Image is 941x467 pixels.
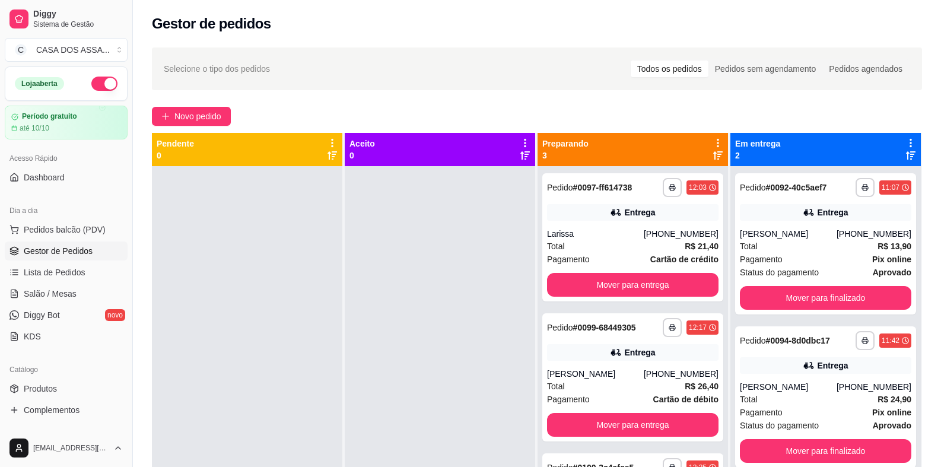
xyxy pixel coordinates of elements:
[644,228,719,240] div: [PHONE_NUMBER]
[5,434,128,462] button: [EMAIL_ADDRESS][DOMAIN_NAME]
[152,107,231,126] button: Novo pedido
[5,306,128,325] a: Diggy Botnovo
[164,62,270,75] span: Selecione o tipo dos pedidos
[5,284,128,303] a: Salão / Mesas
[91,77,117,91] button: Alterar Status
[33,20,123,29] span: Sistema de Gestão
[547,368,644,380] div: [PERSON_NAME]
[5,220,128,239] button: Pedidos balcão (PDV)
[36,44,110,56] div: CASA DOS ASSA ...
[624,347,655,358] div: Entrega
[157,150,194,161] p: 0
[24,288,77,300] span: Salão / Mesas
[547,413,719,437] button: Mover para entrega
[5,327,128,346] a: KDS
[5,149,128,168] div: Acesso Rápido
[766,336,830,345] strong: # 0094-8d0dbc17
[349,138,375,150] p: Aceito
[837,228,911,240] div: [PHONE_NUMBER]
[349,150,375,161] p: 0
[547,240,565,253] span: Total
[20,123,49,133] article: até 10/10
[872,408,911,417] strong: Pix online
[653,395,719,404] strong: Cartão de débito
[547,393,590,406] span: Pagamento
[740,439,911,463] button: Mover para finalizado
[685,382,719,391] strong: R$ 26,40
[650,255,719,264] strong: Cartão de crédito
[5,242,128,260] a: Gestor de Pedidos
[735,150,780,161] p: 2
[5,360,128,379] div: Catálogo
[547,253,590,266] span: Pagamento
[740,406,783,419] span: Pagamento
[24,171,65,183] span: Dashboard
[5,263,128,282] a: Lista de Pedidos
[24,309,60,321] span: Diggy Bot
[24,266,85,278] span: Lista de Pedidos
[542,150,589,161] p: 3
[152,14,271,33] h2: Gestor de pedidos
[740,183,766,192] span: Pedido
[174,110,221,123] span: Novo pedido
[15,44,27,56] span: C
[740,228,837,240] div: [PERSON_NAME]
[708,61,822,77] div: Pedidos sem agendamento
[822,61,909,77] div: Pedidos agendados
[644,368,719,380] div: [PHONE_NUMBER]
[5,401,128,420] a: Complementos
[878,242,911,251] strong: R$ 13,90
[542,138,589,150] p: Preparando
[547,380,565,393] span: Total
[740,266,819,279] span: Status do pagamento
[33,9,123,20] span: Diggy
[547,273,719,297] button: Mover para entrega
[24,383,57,395] span: Produtos
[24,404,80,416] span: Complementos
[22,112,77,121] article: Período gratuito
[33,443,109,453] span: [EMAIL_ADDRESS][DOMAIN_NAME]
[624,207,655,218] div: Entrega
[547,228,644,240] div: Larissa
[735,138,780,150] p: Em entrega
[573,323,636,332] strong: # 0099-68449305
[766,183,827,192] strong: # 0092-40c5aef7
[882,183,899,192] div: 11:07
[740,381,837,393] div: [PERSON_NAME]
[837,381,911,393] div: [PHONE_NUMBER]
[689,323,707,332] div: 12:17
[689,183,707,192] div: 12:03
[161,112,170,120] span: plus
[24,224,106,236] span: Pedidos balcão (PDV)
[5,5,128,33] a: DiggySistema de Gestão
[817,207,848,218] div: Entrega
[5,168,128,187] a: Dashboard
[873,421,911,430] strong: aprovado
[24,331,41,342] span: KDS
[5,38,128,62] button: Select a team
[157,138,194,150] p: Pendente
[740,253,783,266] span: Pagamento
[573,183,632,192] strong: # 0097-ff614738
[740,240,758,253] span: Total
[547,183,573,192] span: Pedido
[547,323,573,332] span: Pedido
[5,201,128,220] div: Dia a dia
[873,268,911,277] strong: aprovado
[740,419,819,432] span: Status do pagamento
[878,395,911,404] strong: R$ 24,90
[872,255,911,264] strong: Pix online
[5,379,128,398] a: Produtos
[685,242,719,251] strong: R$ 21,40
[24,245,93,257] span: Gestor de Pedidos
[740,286,911,310] button: Mover para finalizado
[882,336,899,345] div: 11:42
[15,77,64,90] div: Loja aberta
[740,393,758,406] span: Total
[740,336,766,345] span: Pedido
[631,61,708,77] div: Todos os pedidos
[5,106,128,139] a: Período gratuitoaté 10/10
[817,360,848,371] div: Entrega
